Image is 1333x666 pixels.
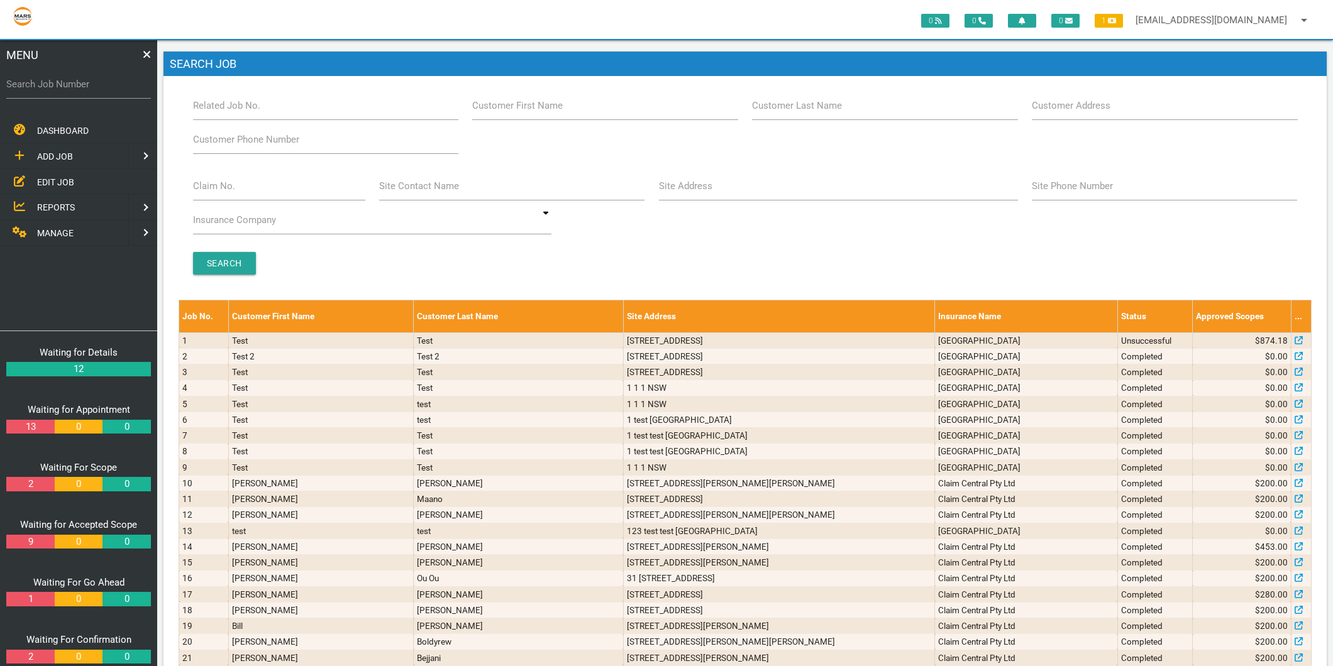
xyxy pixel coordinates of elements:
td: 1 1 1 NSW [623,396,934,412]
span: $280.00 [1255,588,1288,601]
td: 10 [179,475,229,491]
td: Completed [1117,602,1193,618]
a: 0 [55,477,102,491]
td: [PERSON_NAME] [228,586,413,602]
td: 18 [179,602,229,618]
span: $0.00 [1265,350,1288,363]
td: Claim Central Pty Ltd [935,570,1117,586]
span: $0.00 [1265,445,1288,457]
td: 20 [179,634,229,650]
td: Claim Central Pty Ltd [935,538,1117,554]
span: $200.00 [1255,556,1288,569]
a: Waiting for Appointment [28,404,130,415]
label: Customer Last Name [752,99,842,113]
td: [PERSON_NAME] [228,634,413,650]
td: 1 [179,332,229,348]
span: 1 [1095,14,1123,28]
td: 1 test test [GEOGRAPHIC_DATA] [623,444,934,459]
td: Test [228,412,413,427]
a: Waiting for Details [40,347,118,358]
td: [PERSON_NAME] [414,602,624,618]
td: Test [414,380,624,396]
a: 0 [55,650,102,664]
td: Claim Central Pty Ltd [935,586,1117,602]
a: 2 [6,650,54,664]
span: $200.00 [1255,620,1288,632]
td: Bill [228,618,413,634]
span: $200.00 [1255,652,1288,664]
td: Completed [1117,412,1193,427]
span: 0 [921,14,949,28]
span: 0 [1051,14,1080,28]
td: [PERSON_NAME] [414,538,624,554]
td: Completed [1117,650,1193,665]
span: $200.00 [1255,508,1288,521]
td: [PERSON_NAME] [228,491,413,507]
td: 12 [179,507,229,523]
td: Test [414,364,624,380]
td: [PERSON_NAME] [414,555,624,570]
td: Test [228,332,413,348]
td: [PERSON_NAME] [228,507,413,523]
td: Unsuccessful [1117,332,1193,348]
th: Site Address [623,300,934,332]
td: Completed [1117,618,1193,634]
td: Completed [1117,538,1193,554]
td: [PERSON_NAME] [228,555,413,570]
th: Customer First Name [228,300,413,332]
td: Completed [1117,428,1193,444]
span: $0.00 [1265,525,1288,537]
td: [STREET_ADDRESS] [623,586,934,602]
td: [PERSON_NAME] [228,475,413,491]
label: Customer Address [1032,99,1110,113]
td: Test 2 [228,348,413,364]
th: Status [1117,300,1193,332]
td: [PERSON_NAME] [414,475,624,491]
td: Test [228,396,413,412]
label: Site Contact Name [379,179,459,194]
span: MENU [6,46,38,63]
td: 1 1 1 NSW [623,459,934,475]
td: [STREET_ADDRESS] [623,364,934,380]
a: 0 [102,535,150,549]
td: 1 test test [GEOGRAPHIC_DATA] [623,428,934,444]
span: 0 [965,14,993,28]
label: Site Phone Number [1032,179,1113,194]
td: 19 [179,618,229,634]
td: Test [228,459,413,475]
td: [GEOGRAPHIC_DATA] [935,348,1117,364]
a: 0 [102,477,150,491]
span: $0.00 [1265,461,1288,474]
td: Completed [1117,364,1193,380]
td: [STREET_ADDRESS][PERSON_NAME] [623,650,934,665]
td: Ou Ou [414,570,624,586]
td: 6 [179,412,229,427]
a: 13 [6,420,54,434]
td: 9 [179,459,229,475]
a: Waiting for Accepted Scope [20,519,137,530]
input: Search [193,252,256,275]
td: [STREET_ADDRESS] [623,602,934,618]
a: 0 [55,535,102,549]
th: Insurance Name [935,300,1117,332]
td: 21 [179,650,229,665]
td: Completed [1117,523,1193,538]
span: $200.00 [1255,635,1288,648]
a: 0 [102,650,150,664]
td: 4 [179,380,229,396]
td: [GEOGRAPHIC_DATA] [935,459,1117,475]
td: test [414,412,624,427]
td: [STREET_ADDRESS] [623,348,934,364]
td: Completed [1117,348,1193,364]
td: Completed [1117,444,1193,459]
td: Test [414,444,624,459]
span: $453.00 [1255,540,1288,553]
td: [GEOGRAPHIC_DATA] [935,364,1117,380]
td: Test [228,380,413,396]
a: Waiting For Scope [40,462,117,473]
td: [STREET_ADDRESS] [623,491,934,507]
td: Test [228,428,413,444]
td: Test [228,364,413,380]
span: $200.00 [1255,493,1288,505]
th: Job No. [179,300,229,332]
